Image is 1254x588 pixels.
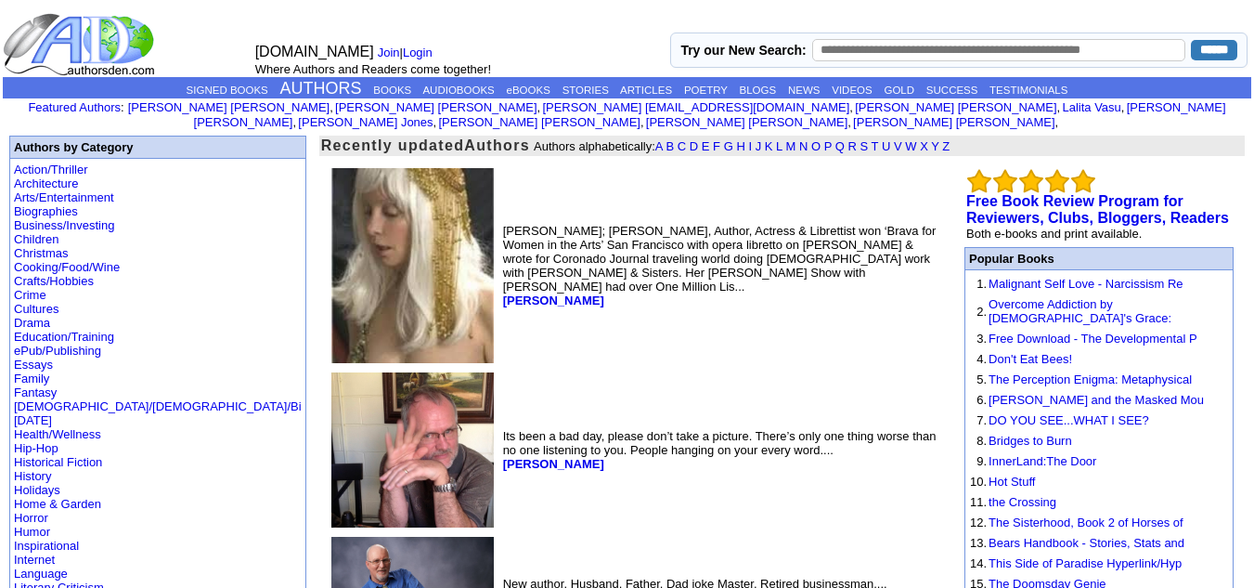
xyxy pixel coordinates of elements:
[989,556,1182,570] a: This Side of Paradise Hyperlink/Hyp
[438,115,640,129] a: [PERSON_NAME] [PERSON_NAME]
[740,85,777,96] a: BLOGS
[14,190,114,204] a: Arts/Entertainment
[503,294,604,307] b: [PERSON_NAME]
[976,332,987,346] font: 3.
[562,85,609,96] a: STORIES
[967,169,991,193] img: bigemptystars.png
[860,139,869,153] a: S
[989,434,1072,448] a: Bridges to Burn
[540,103,542,113] font: i
[14,539,79,553] a: Inspirational
[970,495,987,509] font: 11.
[620,85,672,96] a: ARTICLES
[989,536,1184,550] a: Bears Handbook - Stories, Stats and
[989,393,1204,407] a: [PERSON_NAME] and the Masked Mou
[28,100,121,114] a: Featured Authors
[970,556,987,570] font: 14.
[989,413,1149,427] a: DO YOU SEE...WHAT I SEE?
[713,139,720,153] a: F
[464,137,530,153] b: Authors
[976,277,987,291] font: 1.
[14,567,68,581] a: Language
[970,516,987,529] font: 12.
[970,329,971,330] img: shim.gif
[853,115,1054,129] a: [PERSON_NAME] [PERSON_NAME]
[976,454,987,468] font: 9.
[926,85,978,96] a: SUCCESS
[678,139,686,153] a: C
[503,457,604,471] b: [PERSON_NAME]
[989,454,1096,468] a: InnerLand:The Door
[378,46,439,59] font: |
[14,316,50,330] a: Drama
[748,139,752,153] a: I
[976,393,987,407] font: 6.
[542,100,849,114] a: [PERSON_NAME] [EMAIL_ADDRESS][DOMAIN_NAME]
[3,12,159,77] img: logo_ad.gif
[14,358,53,372] a: Essays
[14,372,49,385] a: Family
[14,232,58,246] a: Children
[14,246,69,260] a: Christmas
[14,511,48,525] a: Horror
[989,495,1056,509] a: the Crossing
[684,85,728,96] a: POETRY
[436,118,438,128] font: i
[255,62,491,76] font: Where Authors and Readers come together!
[335,100,537,114] a: [PERSON_NAME] [PERSON_NAME]
[378,46,400,59] a: Join
[655,139,663,153] a: A
[976,352,987,366] font: 4.
[503,224,937,307] font: [PERSON_NAME]; [PERSON_NAME], Author, Actress & Librettist won ‘Brava for Women in the Arts’ San ...
[128,100,330,114] a: [PERSON_NAME] [PERSON_NAME]
[14,344,101,358] a: ePub/Publishing
[970,349,971,350] img: shim.gif
[853,103,855,113] font: i
[534,139,950,153] font: Authors alphabetically:
[884,85,914,96] a: GOLD
[976,305,987,319] font: 2.
[14,163,87,176] a: Action/Thriller
[507,85,550,96] a: eBOOKS
[14,497,101,511] a: Home & Garden
[970,492,971,493] img: shim.gif
[993,169,1017,193] img: bigemptystars.png
[280,79,362,98] a: AUTHORS
[855,100,1056,114] a: [PERSON_NAME] [PERSON_NAME]
[194,100,1226,129] a: [PERSON_NAME] [PERSON_NAME]
[702,139,710,153] a: E
[28,100,123,114] font: :
[970,390,971,391] img: shim.gif
[970,554,971,555] img: shim.gif
[920,139,928,153] a: X
[14,469,51,483] a: History
[14,399,302,413] a: [DEMOGRAPHIC_DATA]/[DEMOGRAPHIC_DATA]/Bi
[373,85,411,96] a: BOOKS
[966,193,1229,226] a: Free Book Review Program for Reviewers, Clubs, Bloggers, Readers
[799,139,808,153] a: N
[14,427,101,441] a: Health/Wellness
[644,118,646,128] font: i
[1045,169,1069,193] img: bigemptystars.png
[14,483,60,497] a: Holidays
[989,475,1035,489] a: Hot Stuff
[666,139,674,153] a: B
[690,139,698,153] a: D
[14,274,94,288] a: Crafts/Hobbies
[756,139,762,153] a: J
[333,103,335,113] font: i
[128,100,1226,129] font: , , , , , , , , , ,
[970,451,971,452] img: shim.gif
[14,204,78,218] a: Biographies
[331,168,494,363] img: 182430.jpg
[970,472,971,473] img: shim.gif
[296,118,298,128] font: i
[14,441,58,455] a: Hip-Hop
[646,115,847,129] a: [PERSON_NAME] [PERSON_NAME]
[255,44,374,59] font: [DOMAIN_NAME]
[989,297,1171,325] a: Overcome Addiction by [DEMOGRAPHIC_DATA]'s Grace:
[847,139,856,153] a: R
[942,139,950,153] a: Z
[14,302,58,316] a: Cultures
